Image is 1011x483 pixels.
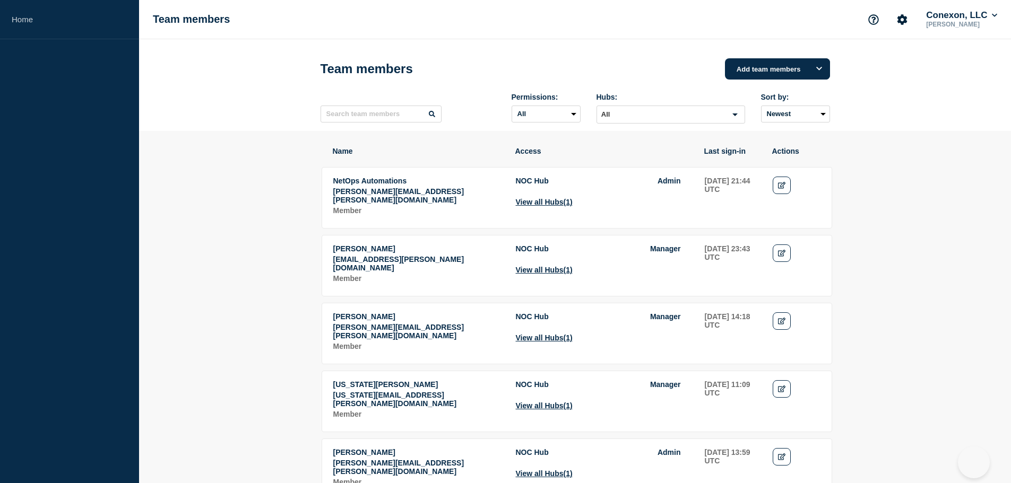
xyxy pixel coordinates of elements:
[772,146,820,156] th: Actions
[597,106,745,124] div: Search for option
[333,380,438,389] span: [US_STATE][PERSON_NAME]
[333,459,504,476] p: Email: shane.woodard@conexon.us
[333,312,504,321] p: Name: Tyler Wolkey
[658,177,681,185] span: Admin
[333,380,504,389] p: Name: Montana Nicholson
[333,177,407,185] span: NetOps Automations
[333,274,504,283] p: Role: Member
[598,108,726,121] input: Search for option
[321,106,442,122] input: Search team members
[333,255,504,272] p: Email: caleb.stahr@conexon.us
[597,93,745,101] div: Hubs:
[321,62,413,76] h1: Team members
[333,206,504,215] p: Role: Member
[772,244,821,285] td: Actions: Edit
[704,146,761,156] th: Last sign-in
[333,312,395,321] span: [PERSON_NAME]
[333,391,504,408] p: Email: montana.nicholson@conexon.us
[704,312,762,353] td: Last sign-in: 2025-08-18 14:18 UTC
[761,106,830,122] select: Sort by
[773,312,791,330] a: Edit
[333,448,504,456] p: Name: Shane Woodard
[725,58,830,80] button: Add team members
[516,380,681,389] li: Access to Hub NOC Hub with role Manager
[333,448,395,456] span: [PERSON_NAME]
[773,380,791,398] a: Edit
[650,244,681,253] span: Manager
[773,448,791,466] a: Edit
[772,176,821,217] td: Actions: Edit
[332,146,504,156] th: Name
[516,244,549,253] span: NOC Hub
[516,448,549,456] span: NOC Hub
[924,10,999,21] button: Conexon, LLC
[650,312,681,321] span: Manager
[564,401,573,410] span: (1)
[704,176,762,217] td: Last sign-in: 2025-08-12 21:44 UTC
[512,93,581,101] div: Permissions:
[516,312,549,321] span: NOC Hub
[516,401,573,410] button: View all Hubs(1)
[773,177,791,194] a: Edit
[333,244,395,253] span: [PERSON_NAME]
[512,106,581,122] select: Permissions:
[333,323,504,340] p: Email: tyler.wolkey@conexon.us
[333,187,504,204] p: Email: matt.bishop@conexon.us
[333,244,504,253] p: Name: Caleb Stahr
[516,312,681,321] li: Access to Hub NOC Hub with role Manager
[516,244,681,253] li: Access to Hub NOC Hub with role Manager
[862,8,885,31] button: Support
[772,312,821,353] td: Actions: Edit
[516,469,573,478] button: View all Hubs(1)
[333,410,504,418] p: Role: Member
[516,177,681,185] li: Access to Hub NOC Hub with role Admin
[153,13,230,25] h1: Team members
[809,58,830,80] button: Options
[564,469,573,478] span: (1)
[658,448,681,456] span: Admin
[772,380,821,421] td: Actions: Edit
[564,198,573,206] span: (1)
[650,380,681,389] span: Manager
[773,244,791,262] a: Edit
[704,244,762,285] td: Last sign-in: 2025-08-15 23:43 UTC
[891,8,913,31] button: Account settings
[516,198,573,206] button: View all Hubs(1)
[924,21,999,28] p: [PERSON_NAME]
[516,448,681,456] li: Access to Hub NOC Hub with role Admin
[516,177,549,185] span: NOC Hub
[564,266,573,274] span: (1)
[704,380,762,421] td: Last sign-in: 2025-07-27 11:09 UTC
[761,93,830,101] div: Sort by:
[515,146,693,156] th: Access
[333,177,504,185] p: Name: NetOps Automations
[333,342,504,350] p: Role: Member
[516,380,549,389] span: NOC Hub
[564,333,573,342] span: (1)
[958,446,990,478] iframe: Help Scout Beacon - Open
[516,266,573,274] button: View all Hubs(1)
[516,333,573,342] button: View all Hubs(1)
